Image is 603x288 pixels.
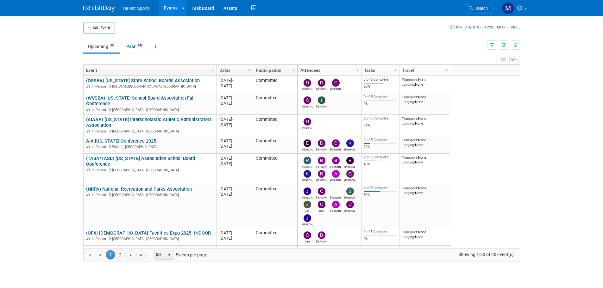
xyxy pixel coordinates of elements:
img: Dennis Regan [318,139,325,147]
span: 50 [154,250,165,259]
span: Lodging: [402,143,415,147]
div: [DATE] [219,186,250,192]
a: Attendees [300,65,357,76]
span: Transport: [402,247,418,252]
a: Go to the last page [136,250,146,260]
span: 90 [109,43,116,48]
div: Dennis Regan [316,87,327,91]
span: Lodging: [402,100,415,104]
div: Adam Winnicky [330,208,341,212]
img: Ryan McMahan [332,187,340,195]
div: Jed Easterbrook [302,195,313,199]
div: Scott George [344,195,355,199]
div: [DATE] [219,248,250,253]
img: Brandon Parrott [318,170,325,178]
img: Trent Gabbert [318,96,325,104]
div: Emma Bohn [302,147,313,151]
div: Dennis Regan [316,147,327,151]
img: In-Person Event [86,84,90,88]
span: Column Settings [393,68,398,73]
img: Kevin Fontaine [304,170,311,178]
span: In-Person [92,108,108,112]
span: - [232,187,234,191]
div: None None [402,95,447,104]
a: Upcoming90 [83,40,120,52]
a: (OSSBA) [US_STATE] State School Boards Association [86,78,200,83]
div: [DATE] [219,236,250,241]
span: Transport: [402,230,418,234]
span: Lodging: [402,191,415,195]
div: Eric Lutz [344,164,355,169]
a: Search [465,3,494,14]
a: Event [86,65,212,76]
img: Bernie Mulvaney [318,157,325,164]
span: Transport: [402,116,418,121]
div: [GEOGRAPHIC_DATA], [GEOGRAPHIC_DATA] [86,167,214,173]
div: [US_STATE][GEOGRAPHIC_DATA], [GEOGRAPHIC_DATA] [86,83,214,89]
img: In-Person Event [86,168,90,171]
img: Mathieu Martel [502,2,514,14]
div: [DATE] [219,156,250,161]
div: [DATE] [219,122,250,127]
div: Wichita, [GEOGRAPHIC_DATA] [86,144,214,149]
a: AIA [US_STATE] Conference 2025 [86,138,156,144]
span: In-Person [92,193,108,197]
td: Committed [253,184,297,228]
span: - [232,156,234,161]
span: - [232,230,234,235]
a: 2 [116,250,125,260]
img: In-Person Event [86,108,90,111]
img: In-Person Event [86,145,90,148]
span: 743 [136,43,144,48]
a: Dates [219,65,249,76]
img: Jed Easterbrook [304,187,311,195]
a: (AIAAA) [US_STATE] Interscholastic Athletic Administrators Association [86,117,212,128]
div: [DATE] [219,83,250,89]
div: None None [402,138,447,147]
div: None None [402,247,447,256]
a: Go to the next page [126,250,135,260]
td: Committed [253,93,297,115]
div: 0 of 5 Complete [364,247,397,252]
img: Adam Winnicky [332,201,340,208]
a: Go to the previous page [95,250,104,260]
div: Ryan McMahan [330,195,341,199]
span: In-Person [92,84,108,89]
img: Chris Wedge [318,187,325,195]
span: Go to the next page [128,253,133,258]
span: Lodging: [402,82,415,87]
img: David Ross [304,79,311,87]
div: David Ross [302,87,313,91]
div: Kevin Fontaine [302,178,313,182]
span: Column Settings [355,68,360,73]
img: Kelsey Hunter [346,139,354,147]
span: Tarkett Sports [122,6,150,11]
div: Charles Colletti [344,208,355,212]
a: How to sync to an external calendar... [449,25,520,29]
span: Transport: [402,77,418,82]
img: Robert Wilcox [304,157,311,164]
span: Transport: [402,155,418,160]
div: Bernie Mulvaney [316,164,327,169]
div: Robert Wilcox [302,164,313,169]
img: ExhibitDay [83,5,115,12]
img: Bryan Cox [332,157,340,164]
img: Cale Hayes [318,201,325,208]
img: Aaron Kirby [332,170,340,178]
span: Column Settings [291,68,296,73]
div: Bryan Cox [330,164,341,169]
img: Charles Colletti [346,201,354,208]
div: Brad Wallace [316,239,327,243]
div: 40% [364,162,397,167]
img: Cale Hayes [304,231,311,239]
div: Chris Patton [330,87,341,91]
div: David Ross [330,147,341,151]
div: 20% [364,145,397,149]
span: Column Settings [247,68,252,73]
div: Connor Schlegel [302,104,313,108]
img: Chris Patton [332,79,340,87]
span: Lodging: [402,121,415,126]
a: Column Settings [290,65,297,74]
a: (WVSBA) [US_STATE] School Board Association Fall Conference [86,95,195,107]
div: [GEOGRAPHIC_DATA], [GEOGRAPHIC_DATA] [86,107,214,112]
